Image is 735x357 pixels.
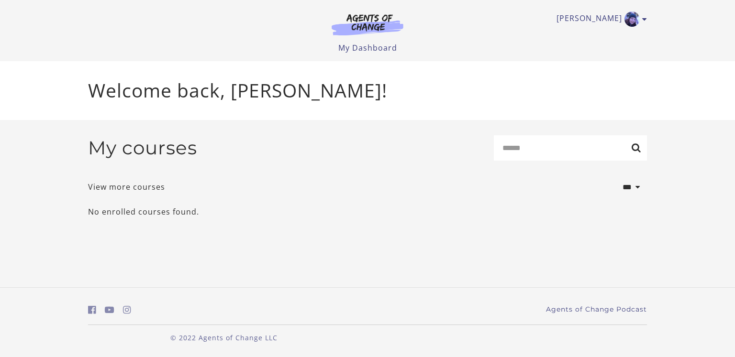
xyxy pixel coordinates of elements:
[88,333,360,343] p: © 2022 Agents of Change LLC
[88,206,647,217] p: No enrolled courses found.
[338,43,397,53] a: My Dashboard
[88,303,96,317] a: https://www.facebook.com/groups/aswbtestprep (Open in a new window)
[105,305,114,314] i: https://www.youtube.com/c/AgentsofChangeTestPrepbyMeaganMitchell (Open in a new window)
[88,305,96,314] i: https://www.facebook.com/groups/aswbtestprep (Open in a new window)
[123,303,131,317] a: https://www.instagram.com/agentsofchangeprep/ (Open in a new window)
[123,305,131,314] i: https://www.instagram.com/agentsofchangeprep/ (Open in a new window)
[88,137,197,159] h2: My courses
[322,13,413,35] img: Agents of Change Logo
[546,304,647,314] a: Agents of Change Podcast
[105,303,114,317] a: https://www.youtube.com/c/AgentsofChangeTestPrepbyMeaganMitchell (Open in a new window)
[88,181,165,193] a: View more courses
[557,11,642,27] a: Toggle menu
[88,76,647,105] p: Welcome back, [PERSON_NAME]!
